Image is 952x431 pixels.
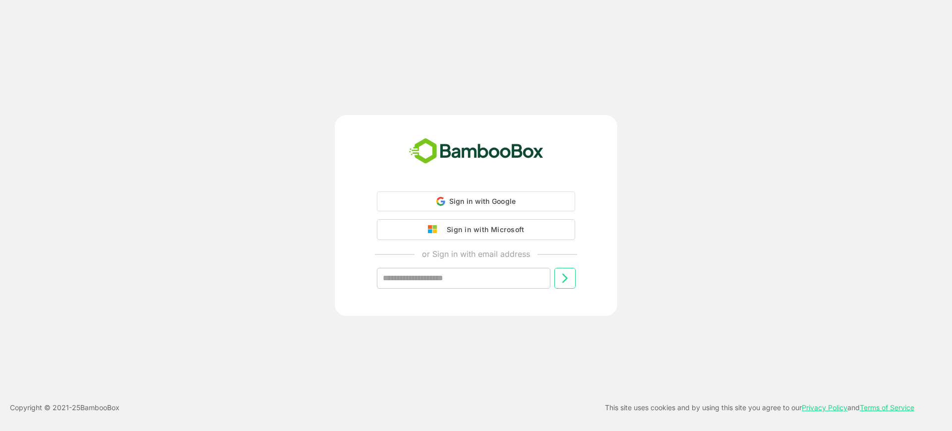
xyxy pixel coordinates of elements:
a: Terms of Service [860,403,914,412]
span: Sign in with Google [449,197,516,205]
div: Sign in with Microsoft [442,223,524,236]
button: Sign in with Microsoft [377,219,575,240]
div: Sign in with Google [377,191,575,211]
p: This site uses cookies and by using this site you agree to our and [605,402,914,414]
a: Privacy Policy [802,403,847,412]
img: bamboobox [404,135,549,168]
p: or Sign in with email address [422,248,530,260]
img: google [428,225,442,234]
p: Copyright © 2021- 25 BambooBox [10,402,119,414]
